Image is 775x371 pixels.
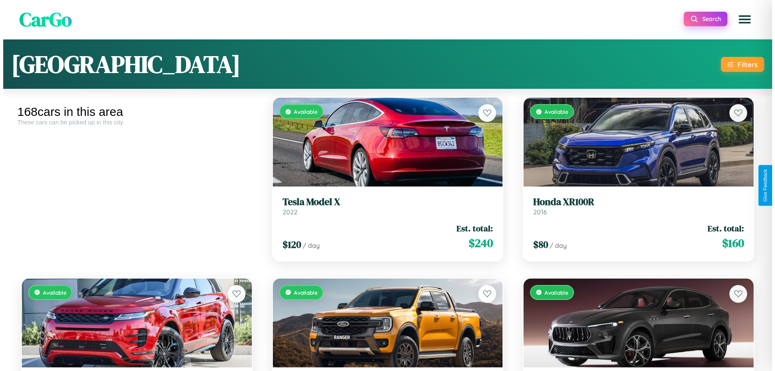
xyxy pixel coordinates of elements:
button: Filters [718,57,761,72]
span: Available [40,289,63,296]
span: Available [541,289,565,296]
button: Open menu [730,8,753,31]
span: $ 80 [530,238,545,251]
button: Give Feedback [755,165,769,206]
button: Search [681,12,724,26]
span: Est. total: [453,222,490,234]
span: $ 160 [719,235,741,251]
a: Honda XR100R2016 [530,196,741,216]
div: These cars can be picked up in this city. [14,119,253,126]
div: Filters [734,60,754,69]
h1: [GEOGRAPHIC_DATA] [8,48,237,81]
span: / day [547,241,563,249]
a: Tesla Model X2022 [279,196,490,216]
h3: Tesla Model X [279,196,490,208]
span: Est. total: [704,222,741,234]
span: $ 240 [465,235,490,251]
span: CarGo [16,6,69,33]
div: Give Feedback [759,169,765,202]
span: Available [291,108,314,115]
div: 168 cars in this area [14,105,253,119]
span: / day [300,241,316,249]
span: 2022 [279,208,294,216]
span: Search [699,15,718,23]
span: Available [541,108,565,115]
span: $ 120 [279,238,298,251]
span: Available [291,289,314,296]
span: 2016 [530,208,544,216]
h3: Honda XR100R [530,196,741,208]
